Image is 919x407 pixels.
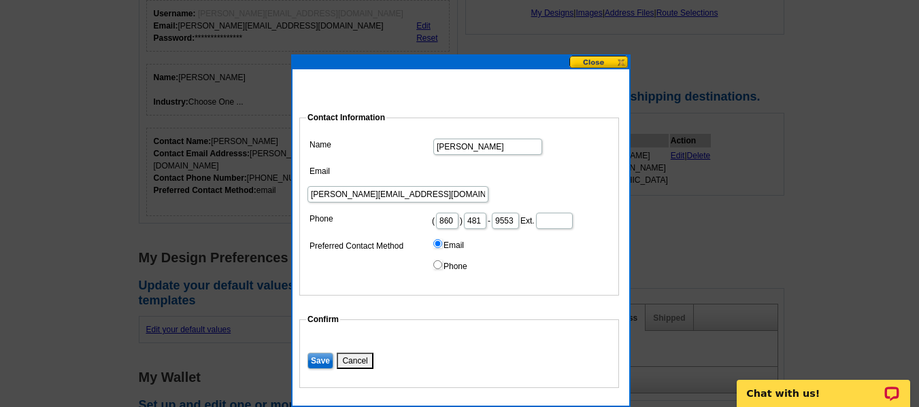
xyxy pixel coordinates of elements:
legend: Contact Information [306,111,386,124]
input: Save [307,353,333,369]
label: Phone [432,257,467,272]
label: Preferred Contact Method [310,239,432,253]
input: Email [433,239,442,248]
label: Name [310,139,432,151]
label: Email [310,165,432,177]
legend: Confirm [306,313,340,325]
button: Cancel [337,353,373,369]
label: Email [432,236,464,251]
label: Phone [310,213,432,225]
dd: ( ) - Ext. [306,209,612,230]
input: Phone [433,260,442,269]
iframe: LiveChat chat widget [728,364,919,407]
